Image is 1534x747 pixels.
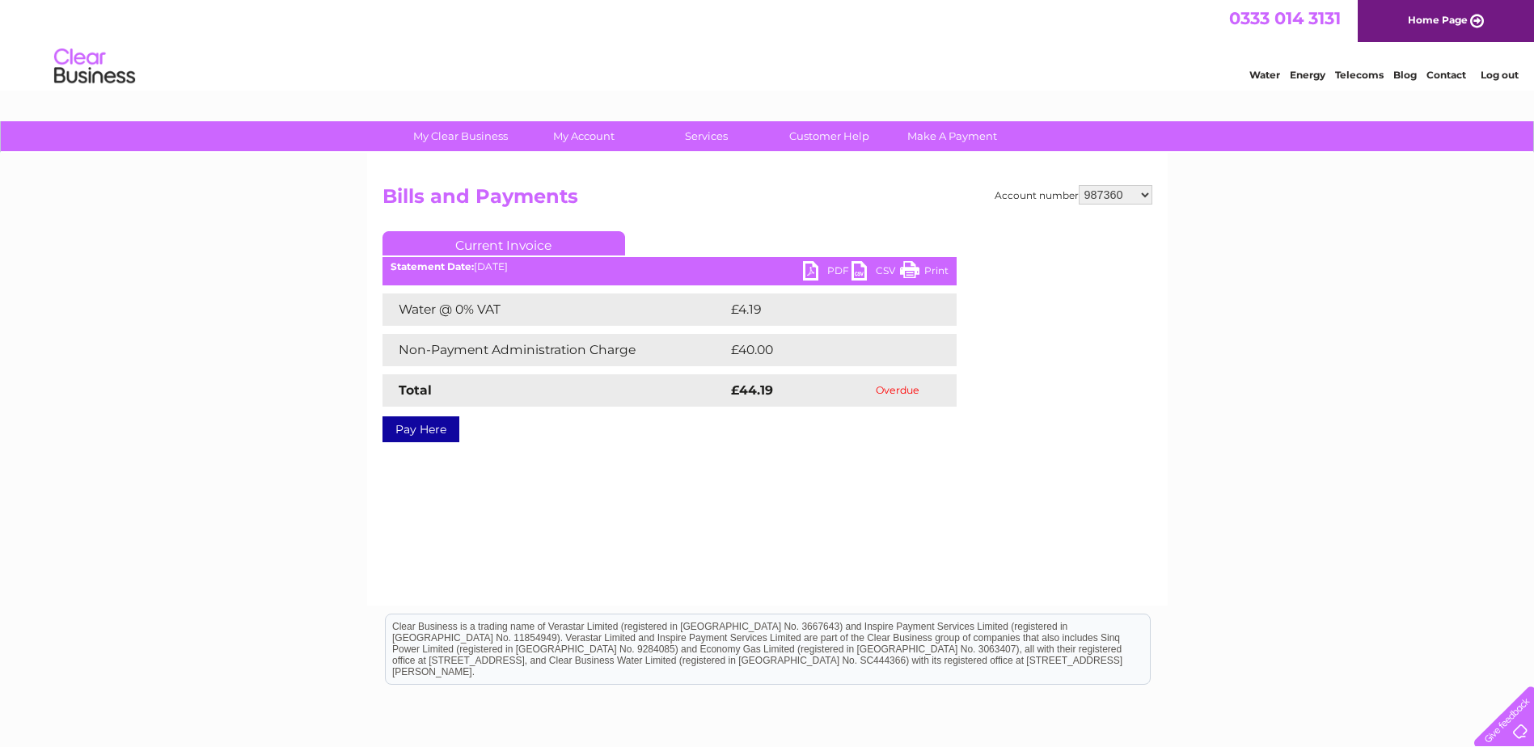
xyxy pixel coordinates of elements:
div: [DATE] [382,261,957,272]
strong: Total [399,382,432,398]
td: Water @ 0% VAT [382,293,727,326]
td: Overdue [839,374,956,407]
a: Water [1249,69,1280,81]
a: Contact [1426,69,1466,81]
a: My Clear Business [394,121,527,151]
h2: Bills and Payments [382,185,1152,216]
strong: £44.19 [731,382,773,398]
a: Blog [1393,69,1417,81]
a: Telecoms [1335,69,1384,81]
td: Non-Payment Administration Charge [382,334,727,366]
div: Account number [995,185,1152,205]
a: Make A Payment [885,121,1019,151]
a: Current Invoice [382,231,625,255]
a: PDF [803,261,852,285]
a: 0333 014 3131 [1229,8,1341,28]
a: Services [640,121,773,151]
a: Pay Here [382,416,459,442]
div: Clear Business is a trading name of Verastar Limited (registered in [GEOGRAPHIC_DATA] No. 3667643... [386,9,1150,78]
a: Print [900,261,949,285]
td: £40.00 [727,334,925,366]
img: logo.png [53,42,136,91]
a: CSV [852,261,900,285]
a: Log out [1481,69,1519,81]
a: Customer Help [763,121,896,151]
td: £4.19 [727,293,917,326]
b: Statement Date: [391,260,474,272]
a: My Account [517,121,650,151]
a: Energy [1290,69,1325,81]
